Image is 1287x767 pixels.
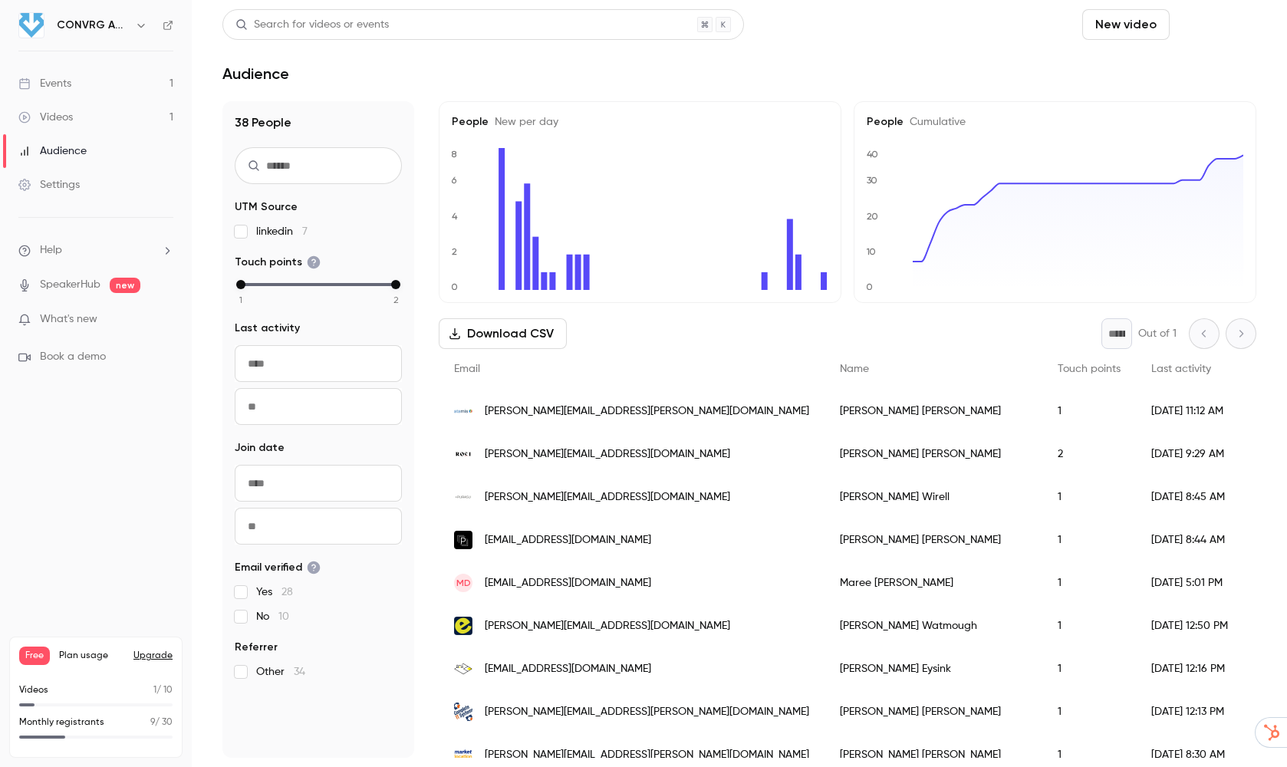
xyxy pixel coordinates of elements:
div: [DATE] 11:12 AM [1136,390,1244,433]
button: Download CSV [439,318,567,349]
span: [PERSON_NAME][EMAIL_ADDRESS][PERSON_NAME][DOMAIN_NAME] [485,747,809,763]
text: 2 [452,246,457,257]
div: [DATE] 8:45 AM [1136,476,1244,518]
img: wheretostart.co [454,660,472,678]
span: [EMAIL_ADDRESS][DOMAIN_NAME] [485,532,651,548]
div: max [391,280,400,289]
div: 2 [1042,433,1136,476]
span: Email [454,364,480,374]
h5: People [867,114,1243,130]
span: 2 [393,293,399,307]
div: [PERSON_NAME] [PERSON_NAME] [825,690,1042,733]
div: Settings [18,177,80,193]
span: Help [40,242,62,258]
button: Upgrade [133,650,173,662]
text: 0 [866,281,873,292]
div: Maree [PERSON_NAME] [825,561,1042,604]
text: 20 [867,211,878,222]
span: 1 [153,686,156,695]
span: New per day [489,117,558,127]
text: 0 [451,281,458,292]
span: Name [840,364,869,374]
div: Search for videos or events [235,17,389,33]
span: 7 [302,226,308,237]
div: 1 [1042,390,1136,433]
div: [DATE] 12:50 PM [1136,604,1244,647]
div: Videos [18,110,73,125]
span: [PERSON_NAME][EMAIL_ADDRESS][DOMAIN_NAME] [485,618,730,634]
h6: CONVRG Agency [57,18,129,33]
p: / 10 [153,683,173,697]
span: Touch points [235,255,321,270]
a: SpeakerHub [40,277,100,293]
span: [PERSON_NAME][EMAIL_ADDRESS][PERSON_NAME][DOMAIN_NAME] [485,403,809,420]
span: Email verified [235,560,321,575]
span: 1 [239,293,242,307]
span: 9 [150,718,155,727]
span: Other [256,664,305,680]
text: 10 [866,246,876,257]
span: MD [456,576,471,590]
span: Last activity [235,321,300,336]
span: [PERSON_NAME][EMAIL_ADDRESS][PERSON_NAME][DOMAIN_NAME] [485,704,809,720]
text: 30 [867,175,877,186]
div: 1 [1042,647,1136,690]
span: Plan usage [59,650,124,662]
span: [EMAIL_ADDRESS][DOMAIN_NAME] [485,575,651,591]
div: min [236,280,245,289]
div: [PERSON_NAME] [PERSON_NAME] [825,433,1042,476]
h5: People [452,114,828,130]
div: [PERSON_NAME] Eysink [825,647,1042,690]
span: Free [19,647,50,665]
div: 1 [1042,604,1136,647]
div: [PERSON_NAME] [PERSON_NAME] [825,390,1042,433]
span: Touch points [1058,364,1121,374]
span: UTM Source [235,199,298,215]
div: [DATE] 8:44 AM [1136,518,1244,561]
span: [PERSON_NAME][EMAIL_ADDRESS][DOMAIN_NAME] [485,489,730,505]
text: 8 [451,149,457,160]
span: Join date [235,440,285,456]
div: Events [18,76,71,91]
p: Out of 1 [1138,326,1177,341]
span: linkedin [256,224,308,239]
span: new [110,278,140,293]
text: 40 [867,149,878,160]
div: [DATE] 12:13 PM [1136,690,1244,733]
div: [DATE] 5:01 PM [1136,561,1244,604]
h1: 38 People [235,114,402,132]
img: roci.co.uk [454,445,472,463]
div: [DATE] 9:29 AM [1136,433,1244,476]
img: purasu.se [454,488,472,506]
span: [PERSON_NAME][EMAIL_ADDRESS][DOMAIN_NAME] [485,446,730,463]
div: 1 [1042,476,1136,518]
input: To [235,508,402,545]
img: CONVRG Agency [19,13,44,38]
span: What's new [40,311,97,328]
img: cit-sys.co.uk [454,703,472,721]
div: Audience [18,143,87,159]
div: 1 [1042,690,1136,733]
input: From [235,345,402,382]
input: To [235,388,402,425]
span: Referrer [235,640,278,655]
span: 34 [294,667,305,677]
text: 4 [452,211,458,222]
div: [PERSON_NAME] Watmough [825,604,1042,647]
div: 1 [1042,518,1136,561]
div: [DATE] 12:16 PM [1136,647,1244,690]
span: Yes [256,584,293,600]
img: atamis.co.uk [454,402,472,420]
p: Videos [19,683,48,697]
span: Book a demo [40,349,106,365]
img: marketlocation.co.uk [454,746,472,764]
img: humnize.com [454,617,472,635]
button: New video [1082,9,1170,40]
p: Monthly registrants [19,716,104,729]
li: help-dropdown-opener [18,242,173,258]
span: No [256,609,289,624]
span: 10 [278,611,289,622]
text: 6 [451,175,457,186]
button: Schedule [1176,9,1256,40]
div: [PERSON_NAME] Wirell [825,476,1042,518]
